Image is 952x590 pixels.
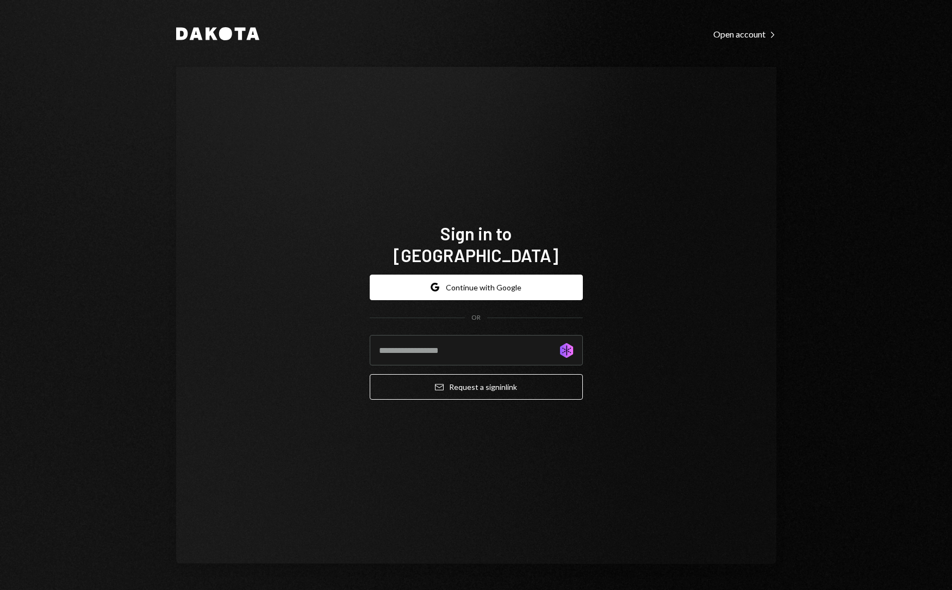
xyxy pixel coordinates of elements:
h1: Sign in to [GEOGRAPHIC_DATA] [370,222,583,266]
button: Request a signinlink [370,374,583,400]
a: Open account [713,28,776,40]
div: OR [471,313,481,322]
div: Open account [713,29,776,40]
button: Continue with Google [370,275,583,300]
